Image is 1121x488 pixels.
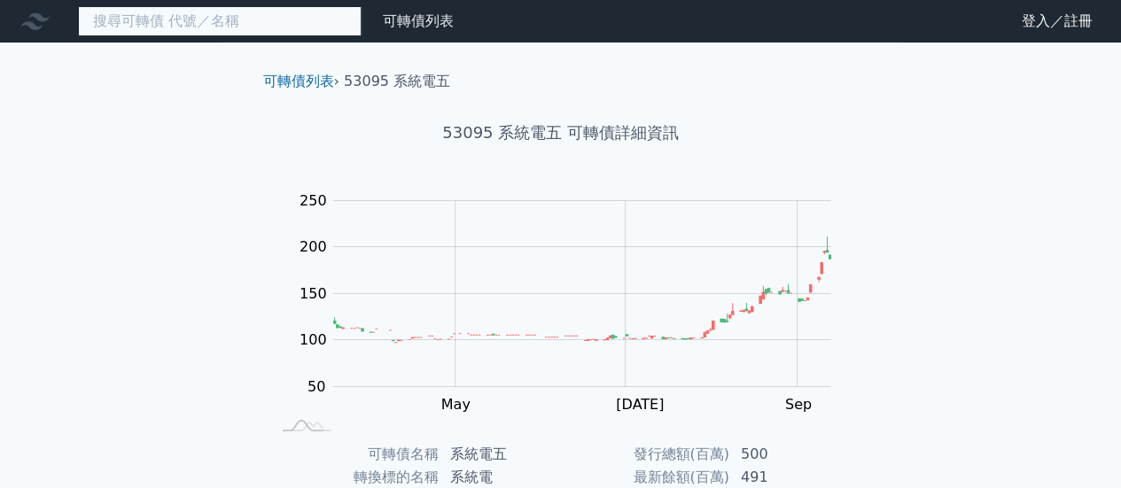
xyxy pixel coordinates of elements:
[300,331,327,348] tspan: 100
[78,6,362,36] input: 搜尋可轉債 代號／名稱
[290,192,857,449] g: Chart
[1008,7,1107,35] a: 登入／註冊
[307,378,325,395] tspan: 50
[730,443,852,466] td: 500
[344,71,450,92] li: 53095 系統電五
[440,396,470,413] tspan: May
[383,12,454,29] a: 可轉債列表
[263,71,339,92] li: ›
[440,443,561,466] td: 系統電五
[263,73,334,89] a: 可轉債列表
[249,120,873,145] h1: 53095 系統電五 可轉債詳細資訊
[616,396,664,413] tspan: [DATE]
[270,443,440,466] td: 可轉債名稱
[300,238,327,255] tspan: 200
[785,396,812,413] tspan: Sep
[561,443,730,466] td: 發行總額(百萬)
[300,192,327,209] tspan: 250
[300,285,327,302] tspan: 150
